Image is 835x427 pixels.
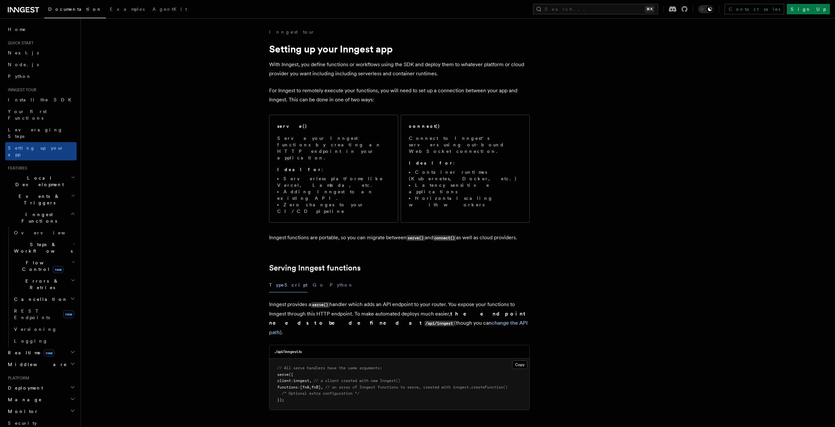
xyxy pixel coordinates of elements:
span: Overview [14,230,81,235]
button: Errors & Retries [11,275,77,293]
div: Inngest Functions [5,227,77,347]
button: Events & Triggers [5,190,77,209]
a: Install the SDK [5,94,77,106]
span: Setting up your app [8,145,64,157]
p: For Inngest to remotely execute your functions, you will need to set up a connection between your... [269,86,530,104]
a: Serving Inngest functions [269,263,361,272]
button: Local Development [5,172,77,190]
a: Overview [11,227,77,239]
span: , [309,378,311,383]
span: Inngest Functions [5,211,70,224]
span: new [63,310,74,318]
button: Flow Controlnew [11,257,77,275]
a: Sign Up [787,4,830,14]
span: : [291,378,293,383]
h1: Setting up your Inngest app [269,43,530,55]
code: connect() [433,235,456,241]
span: Steps & Workflows [11,241,73,254]
span: // a client created with new Inngest() [314,378,400,383]
span: new [53,266,64,273]
button: Steps & Workflows [11,239,77,257]
span: ({ [289,372,293,377]
span: , [321,385,323,390]
span: : [298,385,300,390]
h2: serve() [277,123,307,129]
span: , [309,385,311,390]
span: Your first Functions [8,109,47,121]
span: Node.js [8,62,39,67]
p: Serve your Inngest functions by creating an HTTP endpoint in your application. [277,135,390,161]
span: Events & Triggers [5,193,71,206]
a: Node.js [5,59,77,70]
span: functions [277,385,298,390]
strong: Ideal for [409,160,453,166]
span: new [44,349,54,357]
span: Manage [5,396,42,403]
p: Inngest provides a handler which adds an API endpoint to your router. You expose your functions t... [269,300,530,337]
li: Latency sensitive applications [409,182,522,195]
span: Versioning [14,327,57,332]
code: /api/inngest [425,321,454,326]
a: REST Endpointsnew [11,305,77,323]
button: Manage [5,394,77,405]
a: connect()Connect to Inngest's servers using out-bound WebSocket connection.Ideal for:Container ru... [401,115,530,223]
span: Quick start [5,40,34,46]
a: Python [5,70,77,82]
p: Inngest functions are portable, so you can migrate between and as well as cloud providers. [269,233,530,243]
span: Realtime [5,349,54,356]
a: Examples [106,2,149,18]
li: Container runtimes (Kubernetes, Docker, etc.) [409,169,522,182]
h3: ./api/inngest.ts [275,349,302,354]
span: Features [5,166,27,171]
span: inngest [293,378,309,383]
h2: connect() [409,123,440,129]
a: Logging [11,335,77,347]
code: serve() [311,302,329,308]
kbd: ⌘K [645,6,654,12]
span: Security [8,420,37,426]
a: serve()Serve your Inngest functions by creating an HTTP endpoint in your application.Ideal for:Se... [269,115,398,223]
span: // an array of Inngest functions to serve, created with inngest.createFunction() [325,385,508,390]
span: Errors & Retries [11,278,71,291]
a: Home [5,23,77,35]
a: Documentation [44,2,106,18]
button: Monitor [5,405,77,417]
span: AgentKit [152,7,187,12]
span: Flow Control [11,259,72,272]
button: Middleware [5,359,77,370]
a: Your first Functions [5,106,77,124]
span: Middleware [5,361,67,368]
li: Horizontal scaling with workers [409,195,522,208]
a: AgentKit [149,2,191,18]
button: Toggle dark mode [698,5,714,13]
span: client [277,378,291,383]
span: Local Development [5,175,71,188]
a: Next.js [5,47,77,59]
span: Install the SDK [8,97,75,102]
p: : [277,166,390,173]
p: With Inngest, you define functions or workflows using the SDK and deploy them to whatever platfor... [269,60,530,78]
span: Cancellation [11,296,68,302]
span: /* Optional extra configuration */ [282,391,359,396]
button: Copy [512,361,527,369]
a: Setting up your app [5,142,77,160]
span: Deployment [5,385,43,391]
p: : [409,160,522,166]
span: Next.js [8,50,39,55]
li: Zero changes to your CI/CD pipeline [277,201,390,214]
span: Inngest tour [5,87,36,93]
button: TypeScript [269,278,308,292]
a: Leveraging Steps [5,124,77,142]
span: Home [8,26,26,33]
a: Versioning [11,323,77,335]
button: Deployment [5,382,77,394]
span: fnB] [311,385,321,390]
li: Adding Inngest to an existing API. [277,188,390,201]
button: Cancellation [11,293,77,305]
button: Search...⌘K [533,4,658,14]
span: // All serve handlers have the same arguments: [277,366,382,370]
button: Go [313,278,324,292]
span: Leveraging Steps [8,127,63,139]
span: Documentation [48,7,102,12]
p: Connect to Inngest's servers using out-bound WebSocket connection. [409,135,522,155]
